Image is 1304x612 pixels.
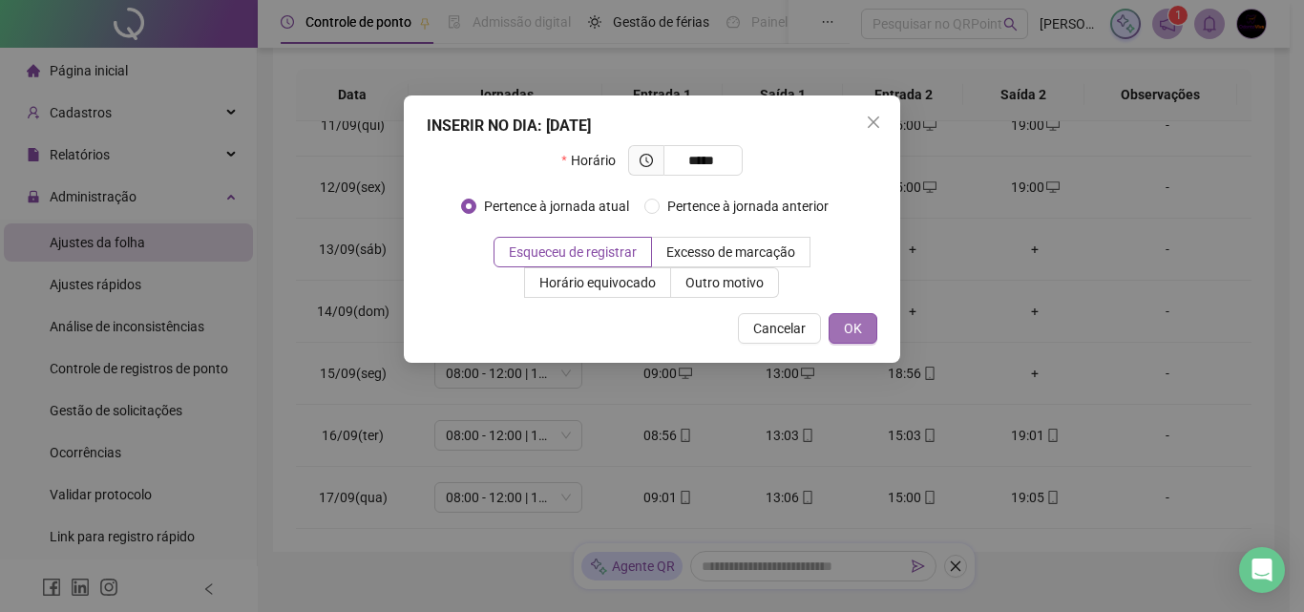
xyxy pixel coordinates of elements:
[561,145,627,176] label: Horário
[685,275,764,290] span: Outro motivo
[738,313,821,344] button: Cancelar
[476,196,637,217] span: Pertence à jornada atual
[858,107,889,137] button: Close
[666,244,795,260] span: Excesso de marcação
[427,115,877,137] div: INSERIR NO DIA : [DATE]
[509,244,637,260] span: Esqueceu de registrar
[539,275,656,290] span: Horário equivocado
[844,318,862,339] span: OK
[829,313,877,344] button: OK
[1239,547,1285,593] div: Open Intercom Messenger
[660,196,836,217] span: Pertence à jornada anterior
[866,115,881,130] span: close
[640,154,653,167] span: clock-circle
[753,318,806,339] span: Cancelar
